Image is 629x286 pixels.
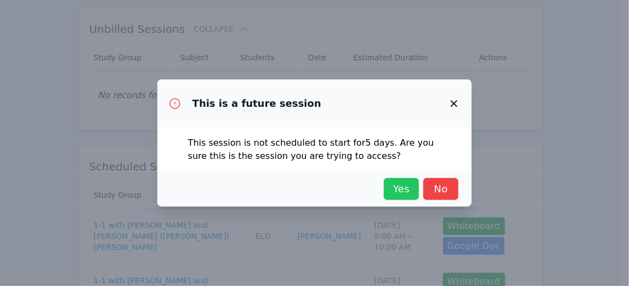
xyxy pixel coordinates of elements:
span: Yes [389,181,413,197]
button: Yes [384,178,419,200]
h3: This is a future session [192,97,321,110]
button: No [423,178,458,200]
p: This session is not scheduled to start for 5 days . Are you sure this is the session you are tryi... [188,136,441,163]
span: No [429,181,453,197]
